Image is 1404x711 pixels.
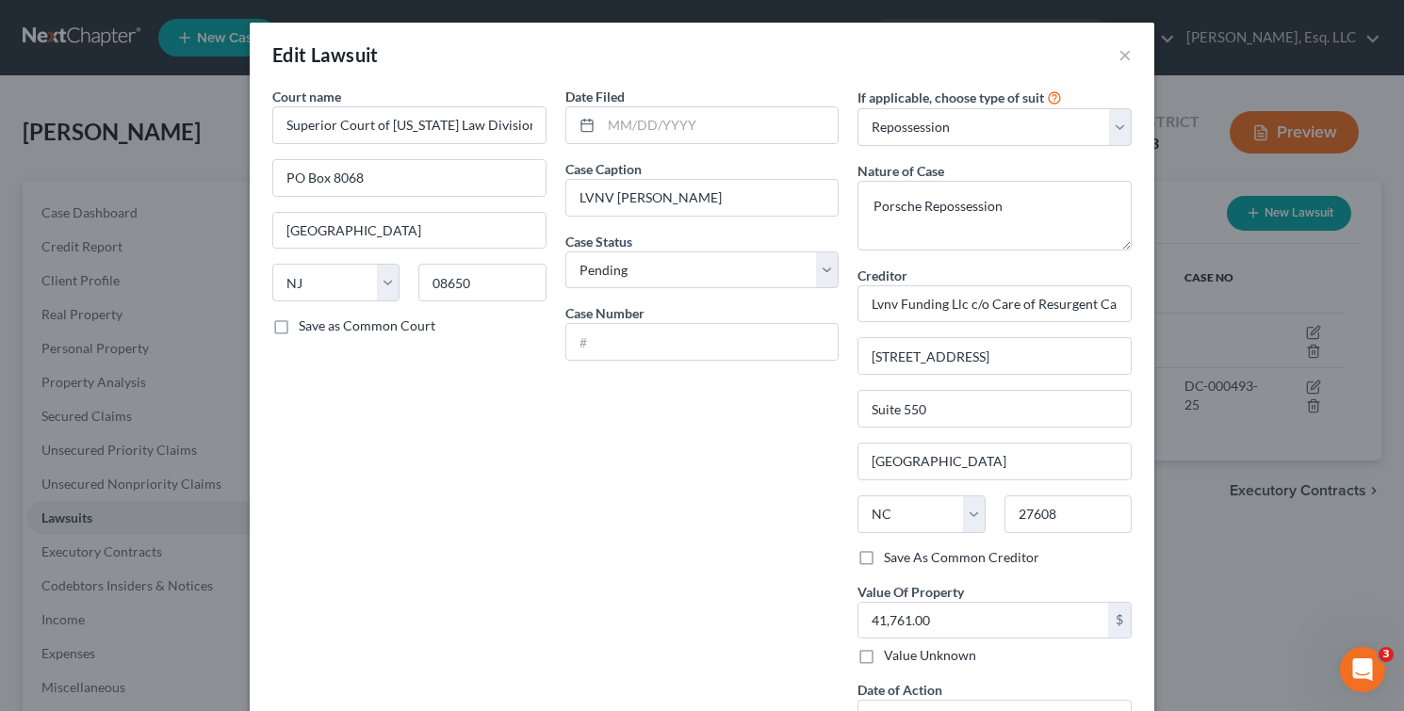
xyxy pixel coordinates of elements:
[601,107,839,143] input: MM/DD/YYYY
[858,603,1108,638] input: 0.00
[858,444,1131,479] input: Enter city...
[273,213,546,249] input: Enter city...
[418,264,546,301] input: Enter zip...
[884,646,976,665] label: Value Unknown
[565,234,632,250] span: Case Status
[566,324,839,360] input: #
[857,267,907,283] span: Creditor
[299,316,435,335] label: Save as Common Court
[272,43,307,66] span: Edit
[858,391,1131,427] input: Apt, Suite, etc...
[857,88,1044,107] label: If applicable, choose type of suit
[273,160,546,196] input: Enter address...
[1118,43,1132,66] button: ×
[857,680,942,700] label: Date of Action
[1340,647,1385,692] iframe: Intercom live chat
[857,285,1132,323] input: Search creditor by name...
[1004,495,1132,533] input: Enter zip...
[1379,647,1394,662] span: 3
[272,106,547,144] input: Search court by name...
[858,338,1131,374] input: Enter address...
[272,89,341,105] span: Court name
[1108,603,1131,638] div: $
[565,159,642,179] label: Case Caption
[311,43,379,66] span: Lawsuit
[565,303,645,323] label: Case Number
[565,87,625,106] label: Date Filed
[857,582,964,602] label: Value Of Property
[884,548,1039,567] label: Save As Common Creditor
[566,180,839,216] input: --
[857,161,944,181] label: Nature of Case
